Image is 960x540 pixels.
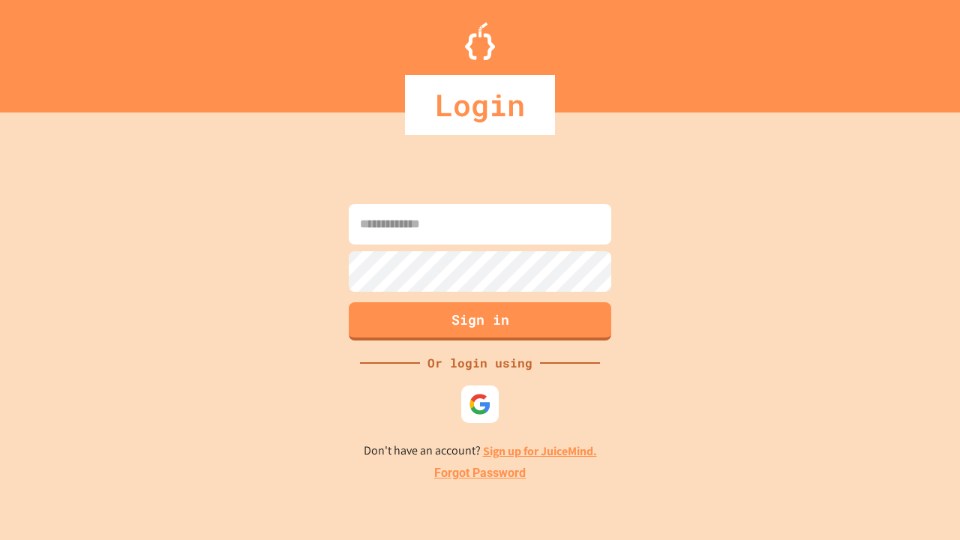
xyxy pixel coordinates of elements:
[405,75,555,135] div: Login
[349,302,611,340] button: Sign in
[469,393,491,415] img: google-icon.svg
[434,464,526,482] a: Forgot Password
[465,22,495,60] img: Logo.svg
[364,442,597,460] p: Don't have an account?
[483,443,597,459] a: Sign up for JuiceMind.
[420,354,540,372] div: Or login using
